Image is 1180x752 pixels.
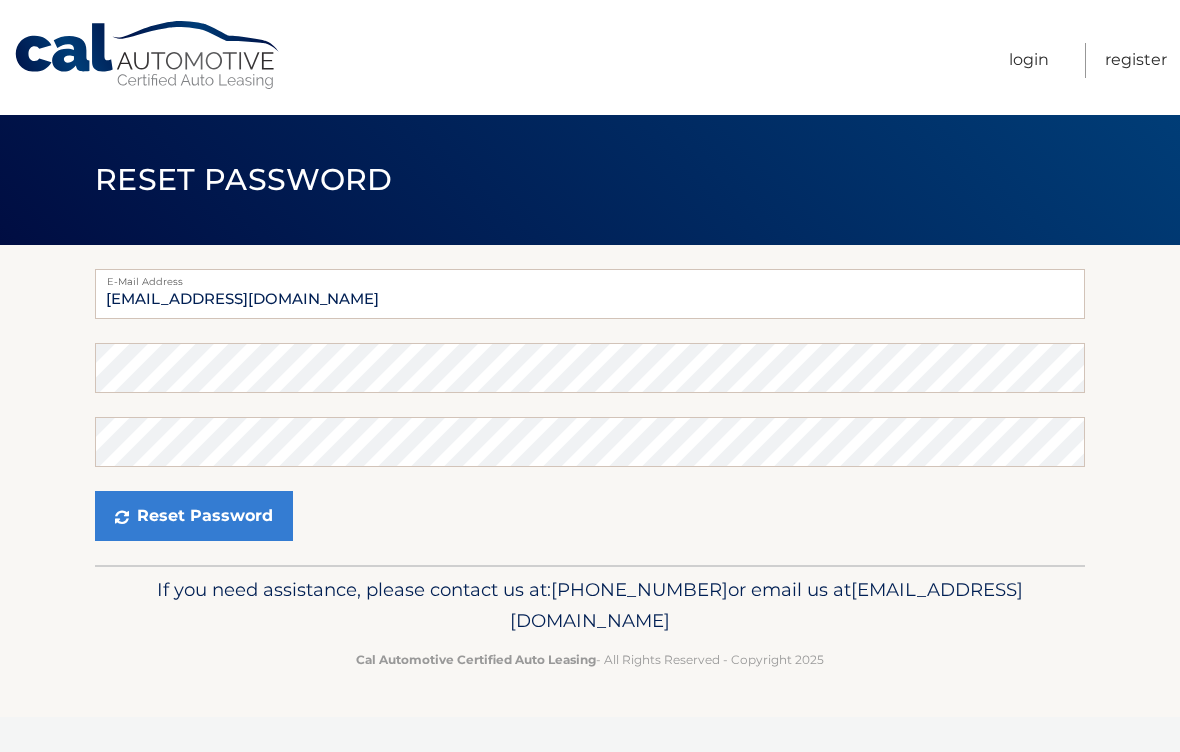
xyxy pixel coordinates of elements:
p: - All Rights Reserved - Copyright 2025 [108,649,1072,670]
label: E-Mail Address [95,269,1085,285]
a: Login [1009,43,1049,78]
p: If you need assistance, please contact us at: or email us at [108,574,1072,638]
strong: Cal Automotive Certified Auto Leasing [356,652,596,667]
button: Reset Password [95,491,293,541]
span: [PHONE_NUMBER] [551,578,728,601]
a: Register [1105,43,1167,78]
a: Cal Automotive [13,20,283,91]
input: E-mail Address [95,269,1085,319]
span: Reset Password [95,161,392,198]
